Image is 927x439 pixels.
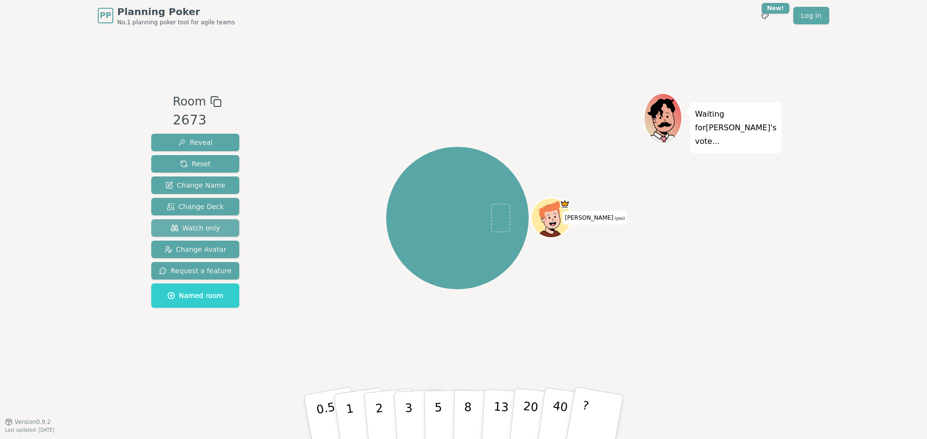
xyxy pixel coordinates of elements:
span: Named room [167,291,223,300]
span: Planning Poker [117,5,235,18]
button: Change Deck [151,198,239,215]
span: Reveal [178,138,213,147]
span: Watch only [171,223,220,233]
span: Room [173,93,206,110]
button: Click to change your avatar [532,199,570,237]
button: Request a feature [151,262,239,280]
button: Reset [151,155,239,173]
span: Change Avatar [164,245,227,254]
div: 2673 [173,110,221,130]
span: No.1 planning poker tool for agile teams [117,18,235,26]
span: Ira is the host [560,199,570,209]
span: PP [100,10,111,21]
span: Change Name [165,180,225,190]
span: Reset [180,159,211,169]
span: Request a feature [159,266,232,276]
button: Watch only [151,219,239,237]
span: Last updated: [DATE] [5,427,54,433]
span: Change Deck [167,202,224,211]
button: Change Avatar [151,241,239,258]
a: PPPlanning PokerNo.1 planning poker tool for agile teams [98,5,235,26]
button: New! [756,7,774,24]
button: Named room [151,283,239,308]
p: Waiting for [PERSON_NAME] 's vote... [695,107,777,148]
span: Version 0.9.2 [15,418,51,426]
button: Reveal [151,134,239,151]
div: New! [762,3,789,14]
a: Log in [793,7,829,24]
span: (you) [613,216,625,221]
span: Click to change your name [562,211,627,225]
button: Change Name [151,176,239,194]
button: Version0.9.2 [5,418,51,426]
